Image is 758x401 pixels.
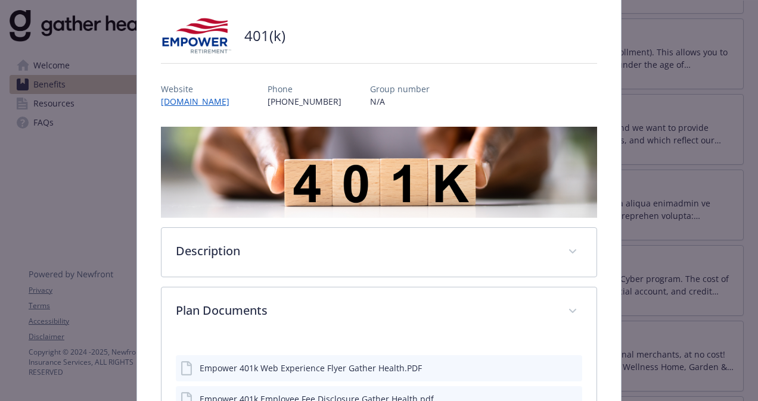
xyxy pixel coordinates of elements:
button: download file [548,362,557,374]
p: Website [161,83,239,95]
img: banner [161,127,597,218]
p: Plan Documents [176,302,554,319]
h2: 401(k) [244,26,285,46]
div: Empower 401k Web Experience Flyer Gather Health.PDF [200,362,422,374]
div: Description [161,228,597,277]
img: Empower Retirement [161,18,232,54]
div: Plan Documents [161,287,597,336]
p: Description [176,242,554,260]
p: [PHONE_NUMBER] [268,95,341,108]
a: [DOMAIN_NAME] [161,96,239,107]
p: Phone [268,83,341,95]
button: preview file [567,362,577,374]
p: N/A [370,95,430,108]
p: Group number [370,83,430,95]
